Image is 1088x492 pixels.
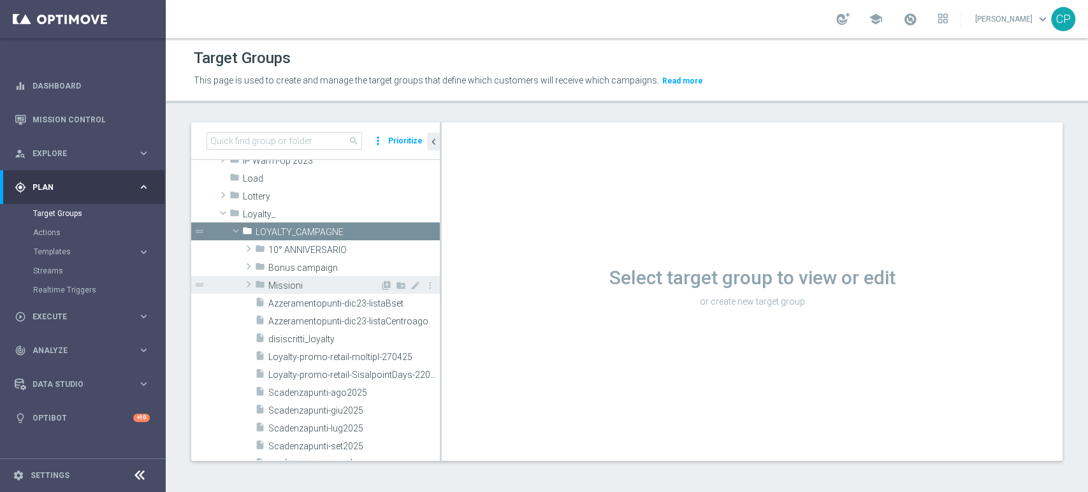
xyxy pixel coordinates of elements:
i: folder [255,261,265,276]
a: Settings [31,472,69,479]
i: folder [229,154,240,169]
span: Load [243,173,440,184]
span: Scadenzapunti-ago2025 [268,387,440,398]
span: Scadenzapunti-lug2025 [268,423,440,434]
div: Mission Control [15,103,150,136]
a: Actions [33,228,133,238]
i: insert_drive_file [255,458,265,472]
i: track_changes [15,345,26,356]
span: search [349,136,359,146]
div: CP [1051,7,1075,31]
i: chevron_left [428,136,440,148]
span: Data Studio [33,380,138,388]
button: Mission Control [14,115,150,125]
a: [PERSON_NAME]keyboard_arrow_down [974,10,1051,29]
div: +10 [133,414,150,422]
i: more_vert [372,132,384,150]
a: Target Groups [33,208,133,219]
div: Execute [15,311,138,322]
div: Realtime Triggers [33,280,164,300]
div: Streams [33,261,164,280]
i: play_circle_outline [15,311,26,322]
i: keyboard_arrow_right [138,246,150,258]
i: folder [229,190,240,205]
span: Scadenzapunti-giu2025 [268,405,440,416]
div: Optibot [15,401,150,435]
i: insert_drive_file [255,315,265,329]
a: Streams [33,266,133,276]
span: IP Warm-Up 2023 [243,156,440,166]
i: folder [229,208,240,222]
i: keyboard_arrow_right [138,147,150,159]
span: 10&#xB0; ANNIVERSARIO [268,245,440,256]
a: Dashboard [33,69,150,103]
i: keyboard_arrow_right [138,181,150,193]
h1: Select target group to view or edit [442,266,1063,289]
div: Plan [15,182,138,193]
div: play_circle_outline Execute keyboard_arrow_right [14,312,150,322]
span: Loyalty-promo-retail-SisalpointDays-220525 [268,370,440,380]
i: insert_drive_file [255,386,265,401]
i: person_search [15,148,26,159]
i: folder [242,226,252,240]
i: Add Folder [396,280,406,291]
a: Optibot [33,401,133,435]
a: Realtime Triggers [33,285,133,295]
button: track_changes Analyze keyboard_arrow_right [14,345,150,356]
button: gps_fixed Plan keyboard_arrow_right [14,182,150,192]
i: insert_drive_file [255,351,265,365]
span: Analyze [33,347,138,354]
button: Data Studio keyboard_arrow_right [14,379,150,389]
i: insert_drive_file [255,333,265,347]
i: equalizer [15,80,26,92]
div: Analyze [15,345,138,356]
input: Quick find group or folder [207,132,362,150]
h1: Target Groups [194,49,291,68]
span: Missioni [268,280,380,291]
span: keyboard_arrow_down [1036,12,1050,26]
i: gps_fixed [15,182,26,193]
button: Templates keyboard_arrow_right [33,247,150,257]
span: Scadenzapunti-set2025 [268,441,440,452]
i: lightbulb [15,412,26,424]
i: settings [13,470,24,481]
button: equalizer Dashboard [14,81,150,91]
i: insert_drive_file [255,368,265,383]
span: Lottery [243,191,440,202]
i: Rename Folder [410,280,421,291]
span: school [869,12,883,26]
i: keyboard_arrow_right [138,344,150,356]
div: Data Studio [15,379,138,390]
span: Loyalty_ [243,209,440,220]
span: Bonus campaign [268,263,440,273]
span: Azzeramentopunti-dic23-listaCentroago [268,316,440,327]
span: disiscritti_loyalty [268,334,440,345]
i: folder [229,172,240,187]
span: test loy [268,459,440,470]
span: Loyalty-promo-retail-moltipl-270425 [268,352,440,363]
div: Templates [34,248,138,256]
i: folder [255,243,265,258]
i: insert_drive_file [255,404,265,419]
button: Read more [661,74,704,88]
span: Execute [33,313,138,321]
button: Prioritize [386,133,424,150]
div: Target Groups [33,204,164,223]
button: person_search Explore keyboard_arrow_right [14,148,150,159]
button: lightbulb Optibot +10 [14,413,150,423]
div: Explore [15,148,138,159]
p: or create new target group [442,296,1063,307]
div: Templates [33,242,164,261]
i: folder [255,279,265,294]
span: Templates [34,248,125,256]
button: chevron_left [427,133,440,150]
span: Plan [33,184,138,191]
div: Actions [33,223,164,242]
